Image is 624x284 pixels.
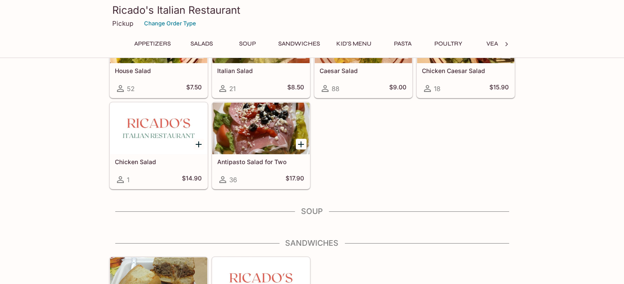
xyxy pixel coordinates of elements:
button: Pasta [384,38,422,50]
span: 36 [230,176,237,184]
a: Antipasto Salad for Two36$17.90 [212,102,310,189]
button: Change Order Type [141,17,200,30]
h5: Caesar Salad [320,67,407,74]
p: Pickup [113,19,134,27]
div: House Salad [110,12,207,63]
button: Poultry [429,38,468,50]
span: 1 [127,176,130,184]
h5: $8.50 [288,83,304,94]
h5: Italian Salad [218,67,304,74]
button: Veal [475,38,513,50]
button: Sandwiches [274,38,325,50]
h5: $17.90 [286,174,304,185]
h5: $14.90 [182,174,202,185]
div: Italian Salad [212,12,310,63]
div: Chicken Caesar Salad [417,12,514,63]
h5: $9.00 [390,83,407,94]
button: Appetizers [130,38,176,50]
h5: $15.90 [490,83,509,94]
button: Salads [183,38,221,50]
button: Add Antipasto Salad for Two [296,139,307,150]
span: 18 [434,85,441,93]
div: Antipasto Salad for Two [212,103,310,154]
button: Kid's Menu [332,38,377,50]
button: Soup [228,38,267,50]
div: Caesar Salad [315,12,412,63]
h4: Sandwiches [109,238,515,248]
span: 52 [127,85,135,93]
h5: Antipasto Salad for Two [218,158,304,165]
a: Chicken Salad1$14.90 [110,102,208,189]
span: 21 [230,85,236,93]
span: 88 [332,85,340,93]
h5: Chicken Caesar Salad [422,67,509,74]
div: Chicken Salad [110,103,207,154]
h3: Ricado's Italian Restaurant [113,3,512,17]
h5: $7.50 [187,83,202,94]
button: Add Chicken Salad [194,139,204,150]
h4: Soup [109,207,515,216]
h5: House Salad [115,67,202,74]
h5: Chicken Salad [115,158,202,165]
